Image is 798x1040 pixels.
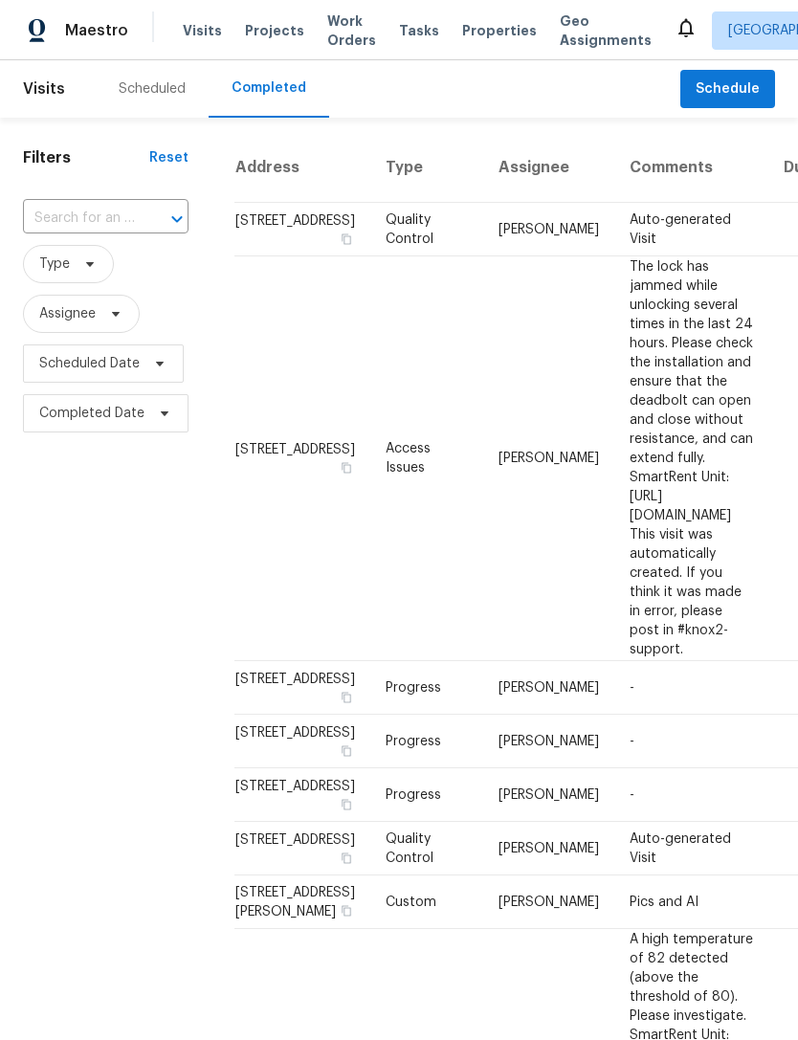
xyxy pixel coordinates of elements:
td: Progress [370,768,483,822]
th: Type [370,133,483,203]
button: Copy Address [338,689,355,706]
td: The lock has jammed while unlocking several times in the last 24 hours. Please check the installa... [614,256,768,661]
td: [PERSON_NAME] [483,256,614,661]
button: Copy Address [338,850,355,867]
td: [STREET_ADDRESS] [234,768,370,822]
span: Type [39,254,70,274]
span: Geo Assignments [560,11,652,50]
button: Copy Address [338,231,355,248]
td: [PERSON_NAME] [483,768,614,822]
td: - [614,715,768,768]
h1: Filters [23,148,149,167]
td: Access Issues [370,256,483,661]
button: Schedule [680,70,775,109]
button: Copy Address [338,796,355,813]
span: Tasks [399,24,439,37]
td: [STREET_ADDRESS] [234,661,370,715]
td: Custom [370,875,483,929]
span: Projects [245,21,304,40]
td: [PERSON_NAME] [483,661,614,715]
span: Completed Date [39,404,144,423]
th: Comments [614,133,768,203]
td: [STREET_ADDRESS][PERSON_NAME] [234,875,370,929]
td: [PERSON_NAME] [483,822,614,875]
th: Assignee [483,133,614,203]
span: Visits [23,68,65,110]
th: Address [234,133,370,203]
td: [STREET_ADDRESS] [234,203,370,256]
td: Auto-generated Visit [614,822,768,875]
button: Copy Address [338,742,355,760]
span: Scheduled Date [39,354,140,373]
td: [STREET_ADDRESS] [234,256,370,661]
input: Search for an address... [23,204,135,233]
div: Scheduled [119,79,186,99]
span: Visits [183,21,222,40]
span: Maestro [65,21,128,40]
span: Work Orders [327,11,376,50]
td: - [614,661,768,715]
td: [STREET_ADDRESS] [234,715,370,768]
td: [STREET_ADDRESS] [234,822,370,875]
td: - [614,768,768,822]
span: Properties [462,21,537,40]
td: Auto-generated Visit [614,203,768,256]
div: Reset [149,148,188,167]
td: Pics and AI [614,875,768,929]
div: Completed [232,78,306,98]
td: Quality Control [370,203,483,256]
button: Copy Address [338,459,355,476]
td: Progress [370,715,483,768]
td: [PERSON_NAME] [483,203,614,256]
span: Assignee [39,304,96,323]
button: Open [164,206,190,232]
td: [PERSON_NAME] [483,715,614,768]
button: Copy Address [338,902,355,919]
td: Quality Control [370,822,483,875]
span: Schedule [696,77,760,101]
td: Progress [370,661,483,715]
td: [PERSON_NAME] [483,875,614,929]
